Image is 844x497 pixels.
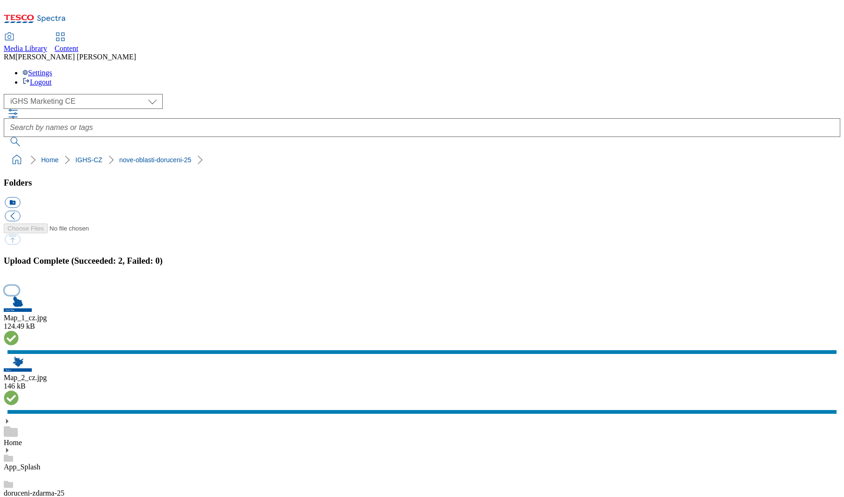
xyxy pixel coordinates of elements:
h3: Upload Complete (Succeeded: 2, Failed: 0) [4,256,840,266]
a: Home [4,439,22,447]
nav: breadcrumb [4,151,840,169]
input: Search by names or tags [4,118,840,137]
a: home [9,152,24,167]
a: Logout [22,78,51,86]
a: nove-oblasti-doruceni-25 [119,156,191,164]
span: Media Library [4,44,47,52]
h3: Folders [4,178,840,188]
a: Home [41,156,58,164]
a: App_Splash [4,463,40,471]
div: Map_1_cz.jpg [4,314,840,322]
span: Content [55,44,79,52]
a: doruceni-zdarma-25 [4,489,65,497]
img: preview [4,356,32,372]
span: RM [4,53,15,61]
div: 146 kB [4,382,840,390]
span: [PERSON_NAME] [PERSON_NAME] [15,53,136,61]
a: Settings [22,69,52,77]
img: preview [4,295,32,312]
a: IGHS-CZ [75,156,102,164]
a: Content [55,33,79,53]
div: 124.49 kB [4,322,840,331]
div: Map_2_cz.jpg [4,374,840,382]
a: Media Library [4,33,47,53]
